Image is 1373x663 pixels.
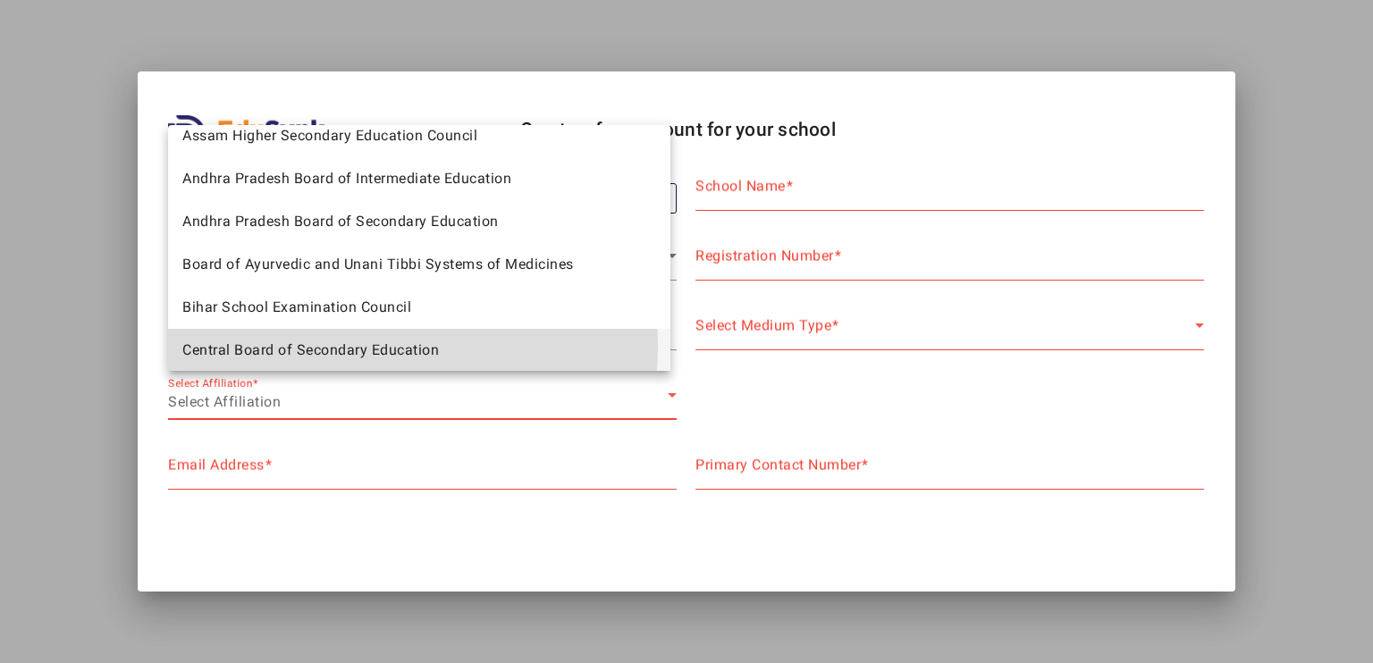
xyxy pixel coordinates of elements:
span: Board of Ayurvedic and Unani Tibbi Systems of Medicines [182,254,574,275]
span: Central Board of Secondary Education [182,340,439,361]
span: Assam Higher Secondary Education Council [182,125,477,147]
span: Andhra Pradesh Board of Secondary Education [182,211,499,232]
span: Andhra Pradesh Board of Intermediate Education [182,168,511,189]
span: Bihar School Examination Council [182,297,411,318]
